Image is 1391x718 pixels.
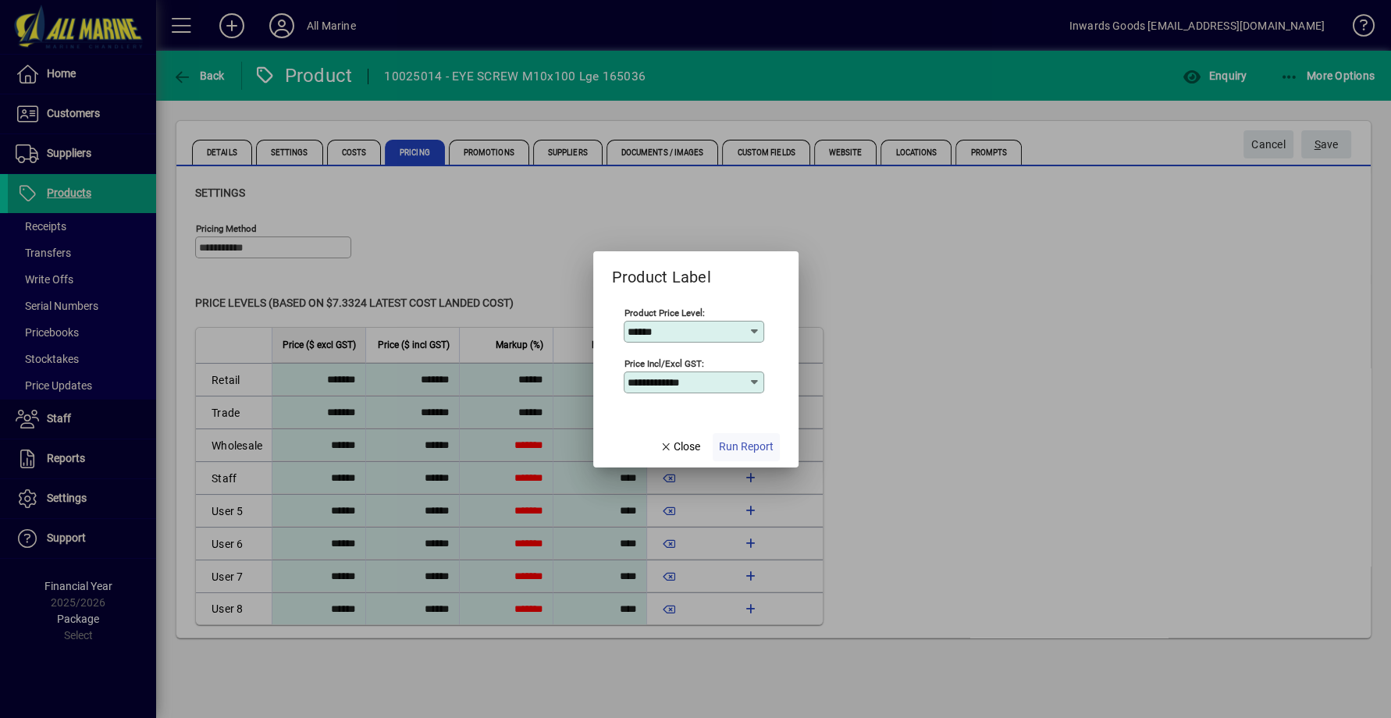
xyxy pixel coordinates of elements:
[660,439,700,455] span: Close
[593,251,730,290] h2: Product Label
[713,433,780,461] button: Run Report
[624,307,705,318] mat-label: Product Price Level:
[624,357,704,368] mat-label: Price Incl/Excl GST:
[653,433,706,461] button: Close
[719,439,774,455] span: Run Report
